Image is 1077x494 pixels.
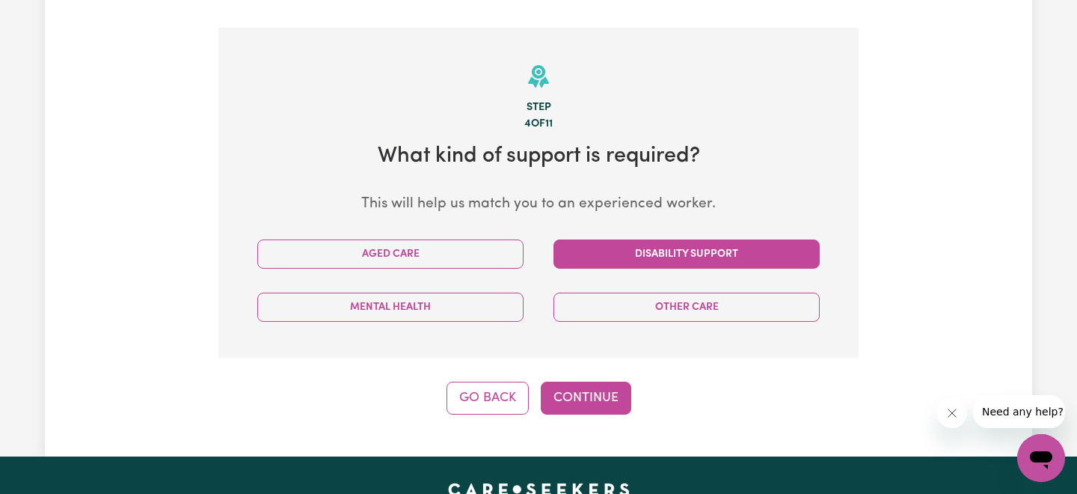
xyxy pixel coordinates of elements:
div: Step [242,100,835,116]
iframe: Message from company [973,395,1065,428]
button: Disability Support [553,240,820,269]
button: Mental Health [257,293,524,322]
p: This will help us match you to an experienced worker. [242,194,835,216]
div: 4 of 11 [242,116,835,132]
button: Continue [541,382,631,415]
button: Go Back [447,382,529,415]
button: Other Care [553,293,820,322]
h2: What kind of support is required? [242,144,835,170]
button: Aged Care [257,240,524,269]
iframe: Close message [937,398,967,428]
iframe: Button to launch messaging window [1017,434,1065,482]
